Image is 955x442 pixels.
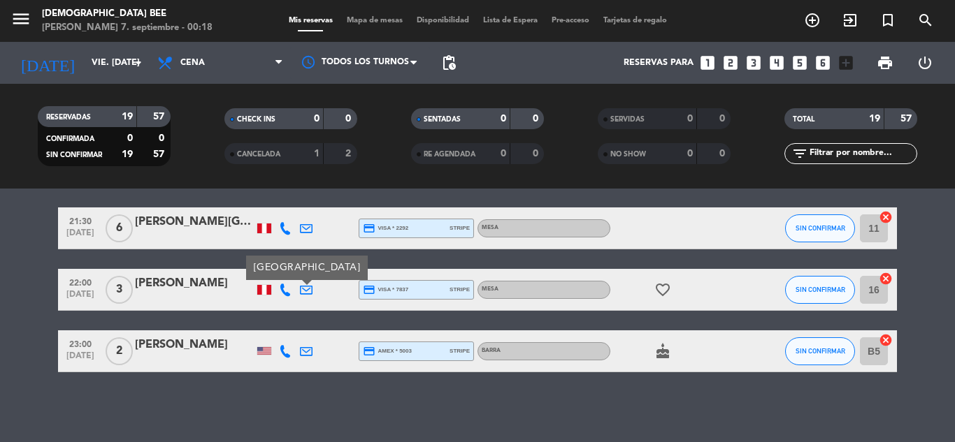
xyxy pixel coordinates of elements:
button: menu [10,8,31,34]
i: credit_card [363,283,375,296]
div: [PERSON_NAME] [135,336,254,354]
span: RE AGENDADA [424,151,475,158]
i: menu [10,8,31,29]
strong: 0 [533,149,541,159]
span: 23:00 [63,335,98,351]
i: search [917,12,934,29]
span: stripe [450,285,470,294]
button: SIN CONFIRMAR [785,214,855,242]
strong: 19 [869,114,880,124]
span: stripe [450,223,470,233]
span: amex * 5003 [363,345,412,358]
span: Mapa de mesas [340,17,410,24]
span: Mesa [482,225,498,230]
span: Disponibilidad [410,17,476,24]
div: [GEOGRAPHIC_DATA] [246,256,368,280]
i: filter_list [791,145,808,162]
span: 2 [106,337,133,365]
strong: 0 [159,133,167,143]
span: SIN CONFIRMAR [46,152,102,159]
span: 6 [106,214,133,242]
span: NO SHOW [610,151,646,158]
button: SIN CONFIRMAR [785,337,855,365]
span: Mesa [482,286,498,292]
i: cancel [879,210,893,224]
strong: 0 [345,114,354,124]
strong: 0 [314,114,319,124]
span: print [877,54,893,71]
div: [PERSON_NAME] [135,274,254,293]
span: SERVIDAS [610,116,645,123]
strong: 0 [501,114,506,124]
span: CONFIRMADA [46,135,94,142]
i: cake [654,343,671,360]
span: [DATE] [63,290,98,306]
strong: 0 [687,149,693,159]
i: turned_in_not [879,12,896,29]
i: cancel [879,333,893,347]
strong: 0 [719,114,728,124]
strong: 19 [122,112,133,121]
span: [DATE] [63,228,98,244]
i: looks_two [721,54,740,72]
span: SENTADAS [424,116,461,123]
strong: 19 [122,149,133,159]
i: credit_card [363,222,375,235]
span: RESERVADAS [46,114,91,121]
span: pending_actions [440,54,457,71]
span: CHECK INS [237,116,275,123]
button: SIN CONFIRMAR [785,276,855,304]
span: 3 [106,276,133,304]
i: credit_card [363,345,375,358]
i: add_circle_outline [804,12,821,29]
span: SIN CONFIRMAR [796,347,845,355]
span: Pre-acceso [545,17,596,24]
strong: 0 [687,114,693,124]
strong: 57 [900,114,914,124]
div: [PERSON_NAME][GEOGRAPHIC_DATA] [135,213,254,231]
strong: 57 [153,149,167,159]
i: power_settings_new [917,54,933,71]
i: arrow_drop_down [130,54,147,71]
span: Cena [180,58,205,68]
span: visa * 7837 [363,283,408,296]
strong: 57 [153,112,167,121]
div: LOG OUT [905,42,945,84]
strong: 0 [127,133,133,143]
span: visa * 2292 [363,222,408,235]
i: looks_4 [768,54,786,72]
i: [DATE] [10,47,85,78]
span: TOTAL [793,116,814,123]
div: [DEMOGRAPHIC_DATA] Bee [42,7,213,21]
span: [DATE] [63,351,98,367]
span: Reservas para [624,58,694,68]
span: 22:00 [63,274,98,290]
strong: 0 [501,149,506,159]
strong: 1 [314,149,319,159]
i: add_box [837,54,855,72]
i: looks_one [698,54,717,72]
span: SIN CONFIRMAR [796,224,845,232]
span: 21:30 [63,212,98,228]
span: Lista de Espera [476,17,545,24]
i: exit_to_app [842,12,859,29]
span: CANCELADA [237,151,280,158]
div: [PERSON_NAME] 7. septiembre - 00:18 [42,21,213,35]
span: Tarjetas de regalo [596,17,674,24]
i: favorite_border [654,281,671,298]
strong: 0 [533,114,541,124]
span: SIN CONFIRMAR [796,286,845,293]
strong: 2 [345,149,354,159]
span: stripe [450,346,470,355]
span: Barra [482,348,501,353]
input: Filtrar por nombre... [808,146,917,161]
i: cancel [879,272,893,286]
strong: 0 [719,149,728,159]
i: looks_6 [814,54,832,72]
i: looks_3 [745,54,763,72]
i: looks_5 [791,54,809,72]
span: Mis reservas [282,17,340,24]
